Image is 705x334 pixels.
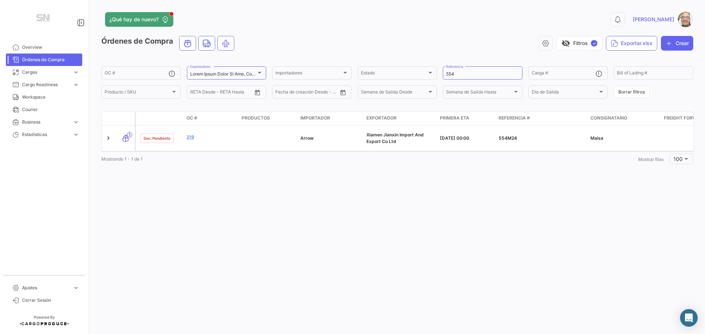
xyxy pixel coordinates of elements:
[105,135,112,142] a: Expand/Collapse Row
[199,36,215,50] button: Land
[6,91,82,103] a: Workspace
[22,69,70,76] span: Cargas
[361,71,427,77] span: Estado
[633,16,674,23] span: [PERSON_NAME]
[242,115,270,121] span: Productos
[614,86,650,98] button: Borrar filtros
[6,41,82,54] a: Overview
[680,309,698,327] div: Abrir Intercom Messenger
[218,36,234,50] button: Air
[532,91,598,96] span: Día de Salida
[587,112,661,125] datatable-header-cell: Consignatario
[300,135,314,141] span: Arrow
[252,87,263,98] button: Open calendar
[275,71,341,77] span: Importadores
[561,39,570,48] span: visibility_off
[275,91,289,96] input: Desde
[446,91,512,96] span: Semana de Salida Hasta
[22,285,70,291] span: Ajustes
[590,115,627,121] span: Consignatario
[557,36,602,51] button: visibility_offFiltros✓
[22,56,79,63] span: Órdenes de Compra
[440,115,469,121] span: Primera ETA
[184,112,239,125] datatable-header-cell: OC #
[22,131,70,138] span: Estadísticas
[638,157,664,162] span: Mostrar filas
[73,119,79,125] span: expand_more
[239,112,297,125] datatable-header-cell: Productos
[209,91,238,96] input: Hasta
[437,112,496,125] datatable-header-cell: Primera ETA
[105,91,171,96] span: Producto / SKU
[496,112,587,125] datatable-header-cell: Referencia #
[109,16,159,23] span: ¿Qué hay de nuevo?
[73,131,79,138] span: expand_more
[499,115,530,121] span: Referencia #
[499,135,517,141] span: 554M24
[101,36,236,51] h3: Órdenes de Compra
[366,132,424,144] span: Xiamen Jianxin Import And Export Co Ltd
[22,119,70,125] span: Business
[22,94,79,100] span: Workspace
[105,12,173,27] button: ¿Qué hay de nuevo?
[591,40,597,47] span: ✓
[187,134,236,140] a: 219
[297,112,364,125] datatable-header-cell: Importador
[294,91,323,96] input: Hasta
[136,112,184,125] datatable-header-cell: Estado Doc.
[364,112,437,125] datatable-header-cell: Exportador
[127,132,132,137] span: 1
[190,91,203,96] input: Desde
[6,54,82,66] a: Órdenes de Compra
[361,91,427,96] span: Semana de Salida Desde
[73,69,79,76] span: expand_more
[590,135,603,141] span: Maisa
[440,135,469,141] span: [DATE] 00:00
[6,103,82,116] a: Courier
[73,285,79,291] span: expand_more
[73,81,79,88] span: expand_more
[337,87,348,98] button: Open calendar
[26,9,62,29] img: Manufactura+Logo.png
[606,36,657,51] button: Exportar.xlsx
[22,297,79,304] span: Cerrar Sesión
[22,44,79,51] span: Overview
[366,115,397,121] span: Exportador
[661,36,693,51] button: Crear
[300,115,330,121] span: Importador
[22,81,70,88] span: Cargo Readiness
[187,115,197,121] span: OC #
[678,12,693,27] img: Captura.PNG
[22,106,79,113] span: Courier
[180,36,196,50] button: Ocean
[101,156,143,162] span: Mostrando 1 - 1 de 1
[673,156,683,162] span: 100
[144,135,170,141] span: Doc. Pendiente
[116,115,135,121] datatable-header-cell: Modo de Transporte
